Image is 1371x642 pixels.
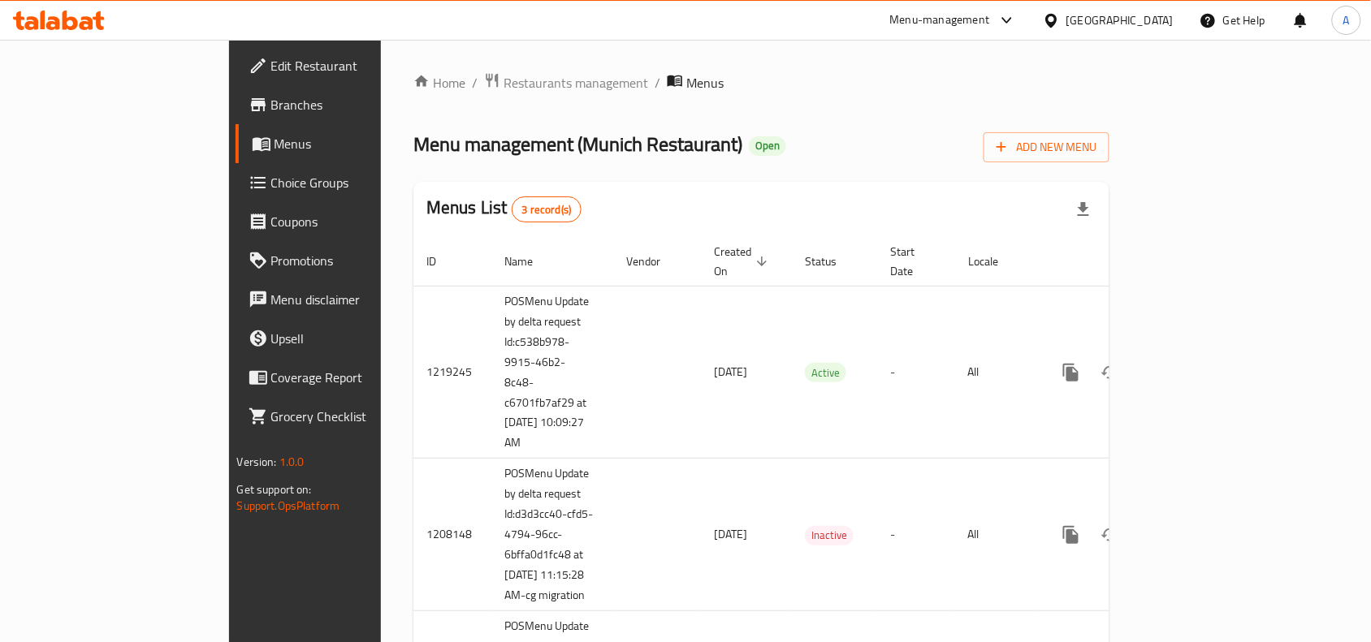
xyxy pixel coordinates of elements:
[714,242,772,281] span: Created On
[491,286,613,459] td: POSMenu Update by delta request Id:c538b978-9915-46b2-8c48-c6701fb7af29 at [DATE] 10:09:27 AM
[491,459,613,611] td: POSMenu Update by delta request Id:d3d3cc40-cfd5-4794-96cc-6bffa0d1fc48 at [DATE] 11:15:28 AM-cg ...
[513,202,582,218] span: 3 record(s)
[271,329,445,348] span: Upsell
[484,72,648,93] a: Restaurants management
[890,11,990,30] div: Menu-management
[626,252,681,271] span: Vendor
[271,407,445,426] span: Grocery Checklist
[236,163,458,202] a: Choice Groups
[714,361,747,382] span: [DATE]
[955,286,1039,459] td: All
[236,124,458,163] a: Menus
[271,95,445,114] span: Branches
[1052,515,1091,554] button: more
[236,280,458,319] a: Menu disclaimer
[1064,190,1103,229] div: Export file
[714,524,747,545] span: [DATE]
[413,126,742,162] span: Menu management ( Munich Restaurant )
[1066,11,1174,29] div: [GEOGRAPHIC_DATA]
[237,479,312,500] span: Get support on:
[655,73,660,93] li: /
[686,73,724,93] span: Menus
[1091,353,1130,392] button: Change Status
[504,73,648,93] span: Restaurants management
[805,363,846,382] div: Active
[1091,515,1130,554] button: Change Status
[955,459,1039,611] td: All
[236,358,458,397] a: Coverage Report
[271,290,445,309] span: Menu disclaimer
[426,196,582,222] h2: Menus List
[1052,353,1091,392] button: more
[271,368,445,387] span: Coverage Report
[1343,11,1350,29] span: A
[749,139,786,153] span: Open
[236,85,458,124] a: Branches
[275,134,445,153] span: Menus
[805,252,858,271] span: Status
[236,241,458,280] a: Promotions
[237,495,340,516] a: Support.OpsPlatform
[805,364,846,382] span: Active
[271,173,445,192] span: Choice Groups
[504,252,554,271] span: Name
[805,526,854,545] div: Inactive
[237,451,277,472] span: Version:
[997,137,1096,157] span: Add New Menu
[271,251,445,270] span: Promotions
[890,242,936,281] span: Start Date
[413,72,1109,93] nav: breadcrumb
[805,526,854,545] span: Inactive
[1039,237,1221,287] th: Actions
[472,73,478,93] li: /
[279,451,305,472] span: 1.0.0
[426,252,457,271] span: ID
[877,286,955,459] td: -
[512,196,582,222] div: Total records count
[236,202,458,241] a: Coupons
[271,212,445,231] span: Coupons
[968,252,1019,271] span: Locale
[236,397,458,436] a: Grocery Checklist
[984,132,1109,162] button: Add New Menu
[271,56,445,75] span: Edit Restaurant
[236,319,458,358] a: Upsell
[877,459,955,611] td: -
[236,46,458,85] a: Edit Restaurant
